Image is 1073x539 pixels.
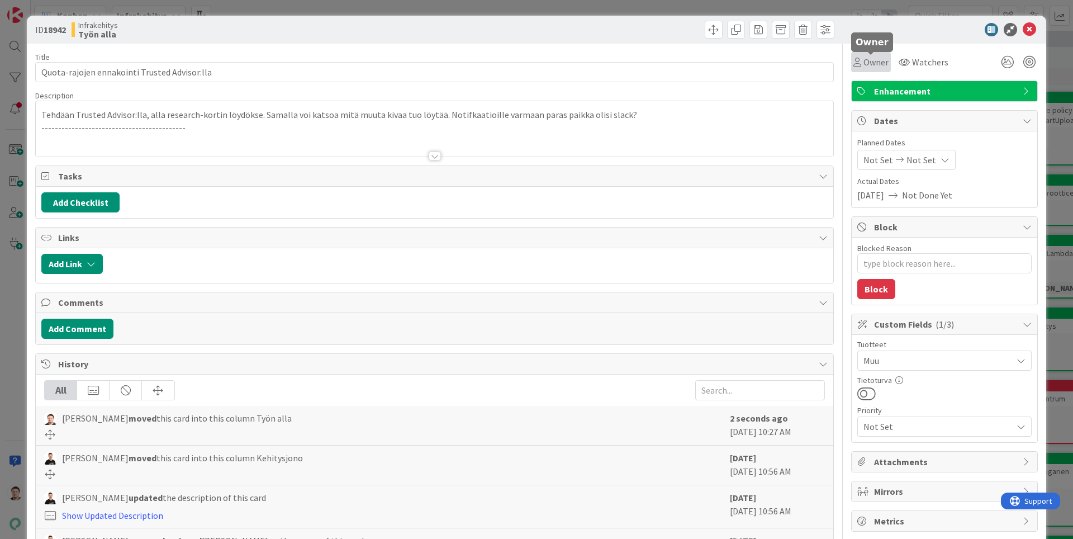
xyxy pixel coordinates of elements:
a: Show Updated Description [62,510,163,521]
label: Blocked Reason [857,243,911,253]
b: Työn alla [78,30,118,39]
div: [DATE] 10:56 AM [730,451,825,479]
div: [DATE] 10:27 AM [730,412,825,439]
div: All [45,381,77,400]
span: Dates [874,114,1017,127]
div: Tietoturva [857,376,1032,384]
input: type card name here... [35,62,834,82]
span: [DATE] [857,188,884,202]
p: Tehdään Trusted Advisor:lla, alla research-kortin löydökse. Samalla voi katsoa mitä muuta kivaa t... [41,108,828,121]
div: Priority [857,406,1032,414]
span: Metrics [874,514,1017,528]
b: 2 seconds ago [730,413,788,424]
span: Infrakehitys [78,21,118,30]
span: [PERSON_NAME] the description of this card [62,491,266,504]
b: updated [129,492,163,503]
b: [DATE] [730,492,756,503]
span: Not Set [906,153,936,167]
span: History [58,357,813,371]
span: [PERSON_NAME] this card into this column Kehitysjono [62,451,303,465]
input: Search... [695,380,825,400]
span: Block [874,220,1017,234]
div: [DATE] 10:56 AM [730,491,825,522]
h5: Owner [856,37,889,48]
span: Support [23,2,51,15]
p: ------------------------------------------- [41,121,828,134]
span: [PERSON_NAME] this card into this column Työn alla [62,412,292,425]
b: moved [129,452,156,464]
b: moved [129,413,156,424]
span: Not Set [863,153,893,167]
span: ID [35,23,66,36]
span: Links [58,231,813,244]
img: JV [44,452,56,465]
button: Add Link [41,254,103,274]
span: Description [35,91,74,101]
span: Watchers [912,55,948,69]
span: Not Done Yet [902,188,952,202]
img: JV [44,492,56,504]
span: Attachments [874,455,1017,469]
b: [DATE] [730,452,756,464]
span: Not Set [863,419,1006,434]
b: 18942 [44,24,66,35]
span: Actual Dates [857,176,1032,187]
span: Enhancement [874,84,1017,98]
span: Tasks [58,169,813,183]
div: Tuotteet [857,341,1032,348]
button: Add Checklist [41,192,120,212]
span: Comments [58,296,813,309]
button: Add Comment [41,319,113,339]
span: ( 1/3 ) [936,319,954,330]
span: Mirrors [874,485,1017,498]
span: Owner [863,55,889,69]
label: Title [35,52,50,62]
span: Planned Dates [857,137,1032,149]
span: Muu [863,354,1012,367]
img: TG [44,413,56,425]
button: Block [857,279,895,299]
span: Custom Fields [874,318,1017,331]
